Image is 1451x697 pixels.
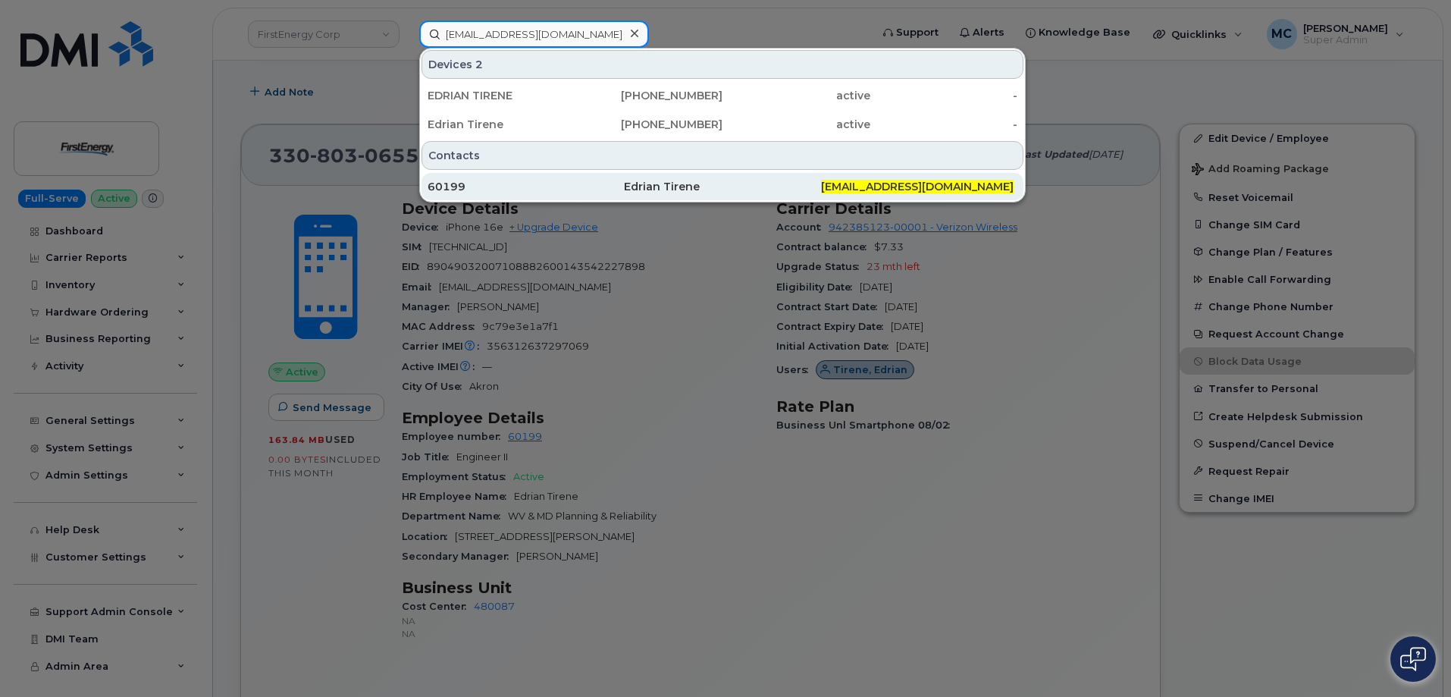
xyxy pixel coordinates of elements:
[422,82,1023,109] a: EDRIAN TIRENE[PHONE_NUMBER]active-
[722,117,870,132] div: active
[575,88,723,103] div: [PHONE_NUMBER]
[475,57,483,72] span: 2
[422,111,1023,138] a: Edrian Tirene[PHONE_NUMBER]active-
[419,20,649,48] input: Find something...
[575,117,723,132] div: [PHONE_NUMBER]
[428,179,624,194] div: 60199
[422,141,1023,170] div: Contacts
[422,50,1023,79] div: Devices
[1400,647,1426,671] img: Open chat
[870,117,1018,132] div: -
[428,88,575,103] div: EDRIAN TIRENE
[428,117,575,132] div: Edrian Tirene
[624,179,820,194] div: Edrian Tirene
[422,173,1023,200] a: 60199Edrian Tirene[EMAIL_ADDRESS][DOMAIN_NAME]
[870,88,1018,103] div: -
[722,88,870,103] div: active
[821,180,1014,193] span: [EMAIL_ADDRESS][DOMAIN_NAME]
